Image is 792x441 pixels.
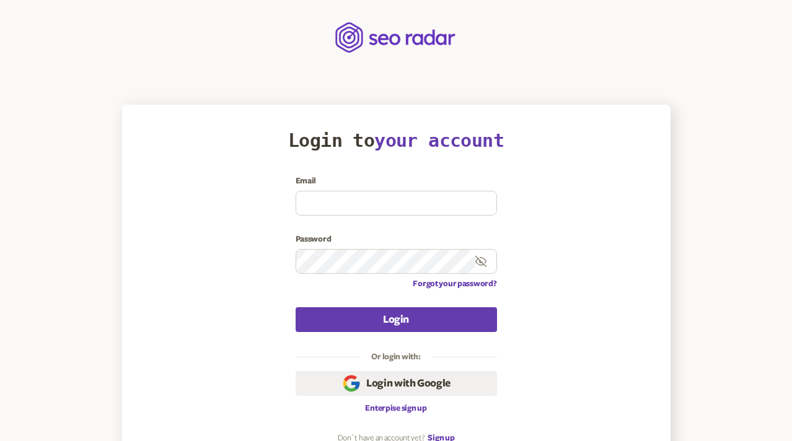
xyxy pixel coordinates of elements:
a: Forgot your password? [413,279,496,289]
button: Login [296,307,497,332]
span: your account [374,129,504,151]
span: Login with Google [366,376,451,391]
label: Email [296,176,497,186]
a: Enterpise sign up [365,403,426,413]
h1: Login to [288,129,504,151]
label: Password [296,234,497,244]
legend: Or login with: [359,352,433,362]
button: Login with Google [296,371,497,396]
